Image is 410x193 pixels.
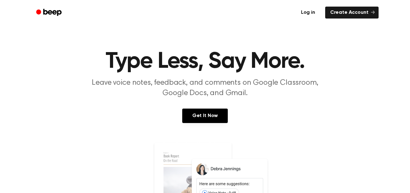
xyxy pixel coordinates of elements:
[85,78,326,99] p: Leave voice notes, feedback, and comments on Google Classroom, Google Docs, and Gmail.
[32,7,67,19] a: Beep
[182,109,228,123] a: Get It Now
[44,50,366,73] h1: Type Less, Say More.
[325,7,379,19] a: Create Account
[295,5,321,20] a: Log in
